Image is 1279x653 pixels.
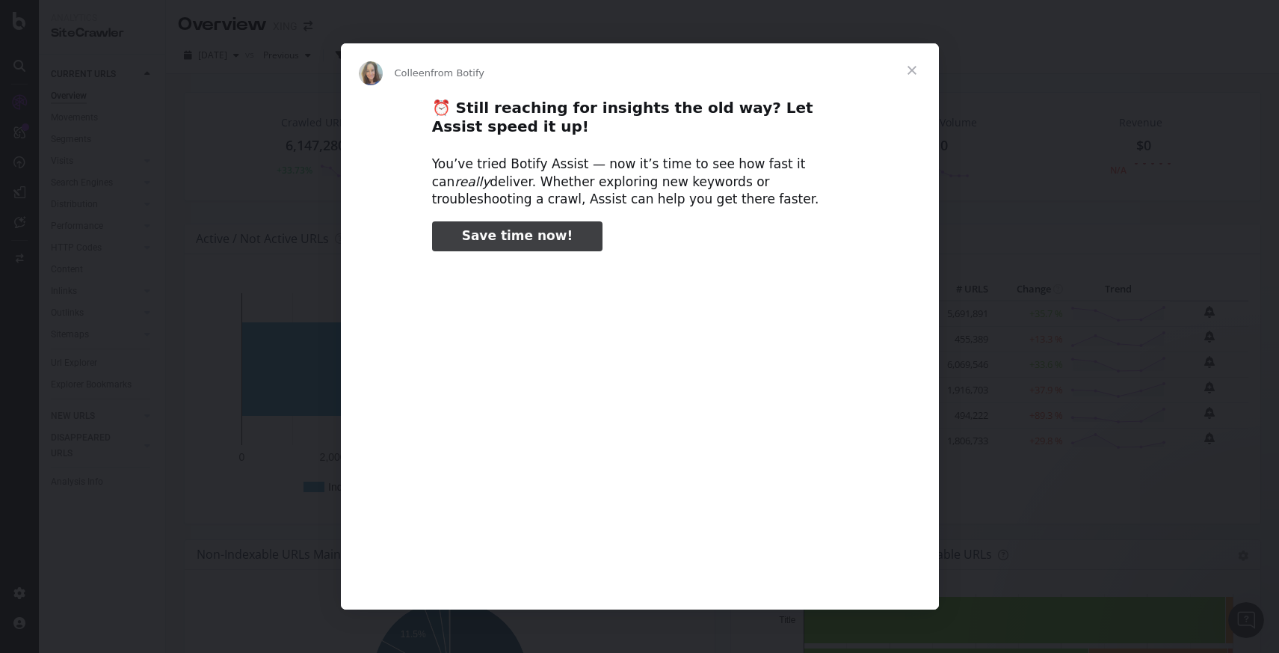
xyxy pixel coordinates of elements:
h2: ⏰ Still reaching for insights the old way? Let Assist speed it up! [432,98,848,144]
video: Play video [328,264,952,576]
span: Save time now! [462,228,573,243]
span: Close [885,43,939,97]
div: You’ve tried Botify Assist — now it’s time to see how fast it can deliver. Whether exploring new ... [432,156,848,209]
span: from Botify [431,67,484,79]
img: Profile image for Colleen [359,61,383,85]
i: really [454,174,490,189]
a: Save time now! [432,221,603,251]
span: Colleen [395,67,431,79]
